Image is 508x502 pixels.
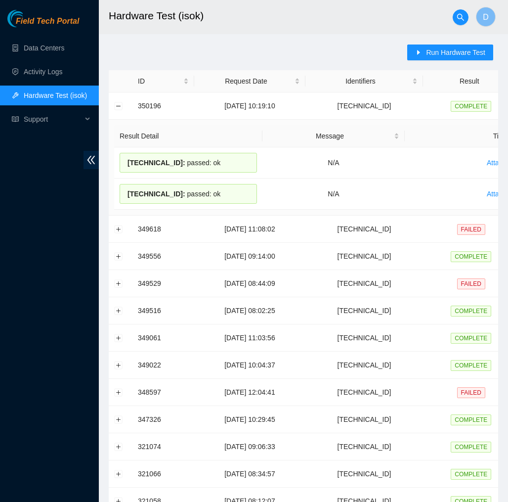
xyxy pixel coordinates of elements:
[115,415,123,423] button: Expand row
[24,109,82,129] span: Support
[114,125,262,147] th: Result Detail
[451,469,491,480] span: COMPLETE
[305,406,423,433] td: [TECHNICAL_ID]
[194,216,306,243] td: [DATE] 11:08:02
[451,101,491,112] span: COMPLETE
[451,306,491,317] span: COMPLETE
[305,92,423,120] td: [TECHNICAL_ID]
[115,443,123,451] button: Expand row
[457,387,485,398] span: FAILED
[120,184,257,204] div: passed: ok
[7,18,79,31] a: Akamai TechnologiesField Tech Portal
[194,352,306,379] td: [DATE] 10:04:37
[476,7,496,27] button: D
[24,68,63,76] a: Activity Logs
[194,270,306,297] td: [DATE] 08:44:09
[457,224,485,235] span: FAILED
[84,151,99,169] span: double-left
[132,352,194,379] td: 349022
[451,360,491,371] span: COMPLETE
[194,324,306,352] td: [DATE] 11:03:56
[194,243,306,270] td: [DATE] 09:14:00
[451,414,491,425] span: COMPLETE
[7,10,50,27] img: Akamai Technologies
[415,49,422,57] span: caret-right
[305,270,423,297] td: [TECHNICAL_ID]
[132,460,194,488] td: 321066
[262,179,405,210] td: N/A
[24,44,64,52] a: Data Centers
[305,297,423,324] td: [TECHNICAL_ID]
[115,470,123,478] button: Expand row
[305,243,423,270] td: [TECHNICAL_ID]
[127,190,185,198] span: [TECHNICAL_ID] :
[120,153,257,173] div: passed: ok
[115,388,123,396] button: Expand row
[262,147,405,179] td: N/A
[426,47,485,58] span: Run Hardware Test
[305,352,423,379] td: [TECHNICAL_ID]
[115,361,123,369] button: Expand row
[305,379,423,406] td: [TECHNICAL_ID]
[451,442,491,453] span: COMPLETE
[115,252,123,260] button: Expand row
[16,17,79,26] span: Field Tech Portal
[194,406,306,433] td: [DATE] 10:29:45
[453,13,468,21] span: search
[132,243,194,270] td: 349556
[457,278,485,289] span: FAILED
[194,433,306,460] td: [DATE] 09:06:33
[407,45,493,60] button: caret-rightRun Hardware Test
[451,251,491,262] span: COMPLETE
[115,334,123,342] button: Expand row
[194,379,306,406] td: [DATE] 12:04:41
[451,333,491,344] span: COMPLETE
[305,433,423,460] td: [TECHNICAL_ID]
[132,406,194,433] td: 347326
[453,9,468,25] button: search
[194,92,306,120] td: [DATE] 10:19:10
[115,307,123,315] button: Expand row
[132,216,194,243] td: 349618
[132,92,194,120] td: 350196
[115,279,123,287] button: Expand row
[132,379,194,406] td: 348597
[483,11,489,23] span: D
[305,460,423,488] td: [TECHNICAL_ID]
[24,91,87,99] a: Hardware Test (isok)
[305,216,423,243] td: [TECHNICAL_ID]
[194,297,306,324] td: [DATE] 08:02:25
[194,460,306,488] td: [DATE] 08:34:57
[115,102,123,110] button: Collapse row
[132,297,194,324] td: 349516
[305,324,423,352] td: [TECHNICAL_ID]
[132,324,194,352] td: 349061
[12,116,19,123] span: read
[127,159,185,167] span: [TECHNICAL_ID] :
[115,225,123,233] button: Expand row
[132,433,194,460] td: 321074
[132,270,194,297] td: 349529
